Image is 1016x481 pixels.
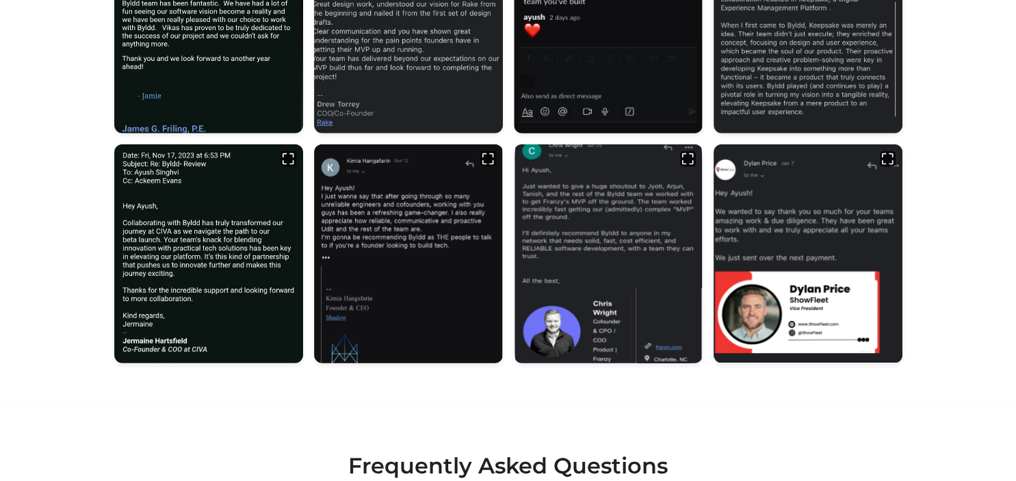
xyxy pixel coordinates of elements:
[514,144,703,363] img: Chris Wright's review
[714,144,902,363] img: Dylan Price's review
[281,151,296,167] img: expand
[880,151,896,167] img: expand
[348,451,668,481] h2: Frequently Asked Questions
[480,151,496,167] img: expand
[114,144,303,363] img: Jermaine Hartsfield's review
[680,151,696,167] img: expand
[314,144,503,363] img: Kimia Hangafarin's review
